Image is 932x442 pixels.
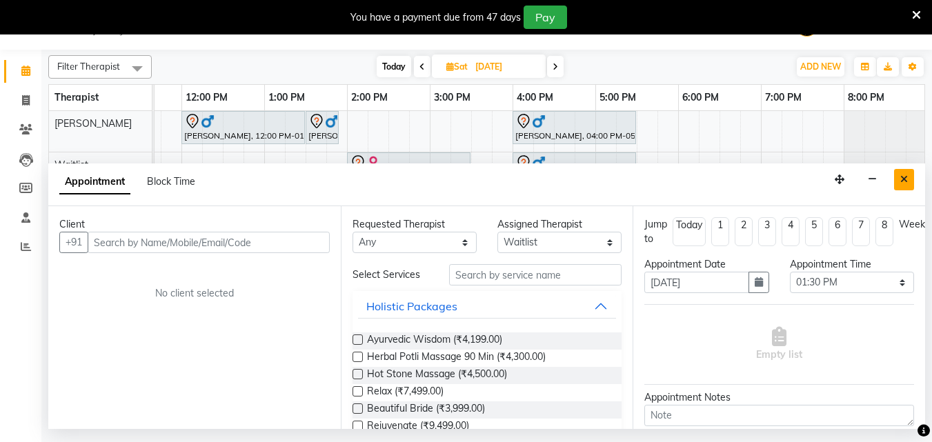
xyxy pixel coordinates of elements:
[265,88,308,108] a: 1:00 PM
[790,257,914,272] div: Appointment Time
[513,88,557,108] a: 4:00 PM
[59,170,130,194] span: Appointment
[367,384,444,401] span: Relax (₹7,499.00)
[350,10,521,25] div: You have a payment due from 47 days
[797,57,844,77] button: ADD NEW
[844,88,888,108] a: 8:00 PM
[829,217,846,246] li: 6
[367,401,485,419] span: Beautiful Bride (₹3,999.00)
[367,332,502,350] span: Ayurvedic Wisdom (₹4,199.00)
[782,217,800,246] li: 4
[54,159,88,171] span: Waitlist
[514,113,635,142] div: [PERSON_NAME], 04:00 PM-05:30 PM, Massage 60 Min
[88,232,330,253] input: Search by Name/Mobile/Email/Code
[644,272,748,293] input: yyyy-mm-dd
[524,6,567,29] button: Pay
[92,286,297,301] div: No client selected
[596,88,639,108] a: 5:00 PM
[54,117,132,130] span: [PERSON_NAME]
[644,217,667,246] div: Jump to
[644,390,914,405] div: Appointment Notes
[449,264,622,285] input: Search by service name
[852,217,870,246] li: 7
[348,88,391,108] a: 2:00 PM
[307,113,337,142] div: [PERSON_NAME], 01:30 PM-01:55 PM, 10 mins complimentary Service
[758,217,776,246] li: 3
[57,61,120,72] span: Filter Therapist
[800,61,841,72] span: ADD NEW
[59,232,88,253] button: +91
[358,294,617,319] button: Holistic Packages
[711,217,729,246] li: 1
[377,56,411,77] span: Today
[430,88,474,108] a: 3:00 PM
[147,175,195,188] span: Block Time
[59,217,330,232] div: Client
[366,298,457,314] div: Holistic Packages
[367,367,507,384] span: Hot Stone Massage (₹4,500.00)
[875,217,893,246] li: 8
[676,218,702,232] div: Today
[762,88,805,108] a: 7:00 PM
[353,217,477,232] div: Requested Therapist
[756,327,802,362] span: Empty list
[342,268,439,282] div: Select Services
[514,154,635,183] div: [PERSON_NAME], 04:00 PM-05:30 PM, Massage 60 Min
[805,217,823,246] li: 5
[894,169,914,190] button: Close
[183,113,304,142] div: [PERSON_NAME], 12:00 PM-01:30 PM, Massage 90 Min
[348,154,469,183] div: [PERSON_NAME], 02:00 PM-03:30 PM, Massage 60 Min
[471,57,540,77] input: 2025-09-06
[735,217,753,246] li: 2
[182,88,231,108] a: 12:00 PM
[367,419,469,436] span: Rejuvenate (₹9,499.00)
[443,61,471,72] span: Sat
[54,91,99,103] span: Therapist
[497,217,622,232] div: Assigned Therapist
[899,217,930,232] div: Weeks
[644,257,769,272] div: Appointment Date
[367,350,546,367] span: Herbal Potli Massage 90 Min (₹4,300.00)
[679,88,722,108] a: 6:00 PM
